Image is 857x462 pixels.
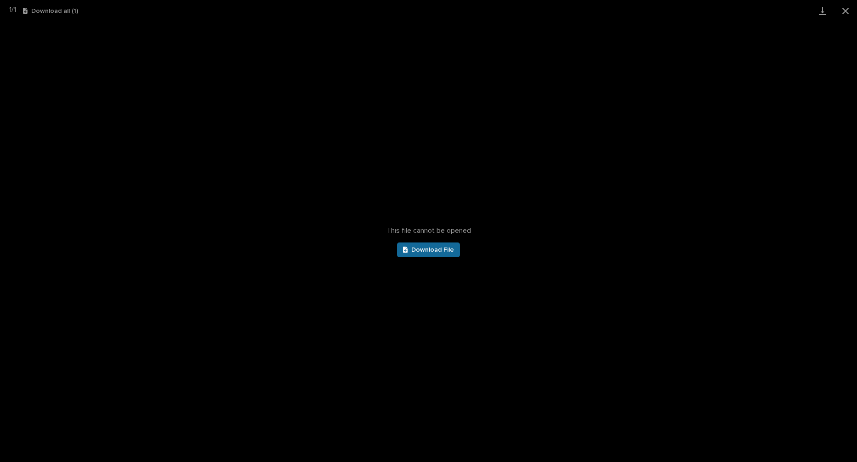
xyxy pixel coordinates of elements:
span: 1 [9,6,11,13]
span: Download File [411,247,454,253]
a: Download File [397,242,460,257]
button: Download all (1) [23,8,78,14]
span: This file cannot be opened [386,226,471,235]
span: 1 [14,6,16,13]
